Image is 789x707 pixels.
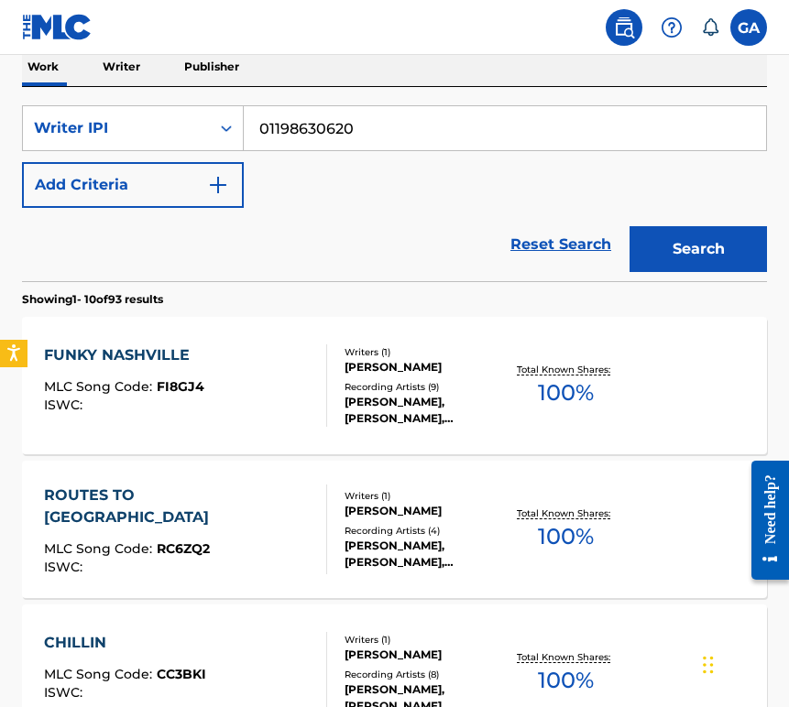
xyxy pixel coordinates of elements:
p: Total Known Shares: [517,363,615,376]
div: CHILLIN [44,632,206,654]
div: Help [653,9,690,46]
div: [PERSON_NAME] [345,503,504,519]
span: ISWC : [44,559,87,575]
span: 100 % [538,520,594,553]
span: MLC Song Code : [44,378,157,395]
p: Publisher [179,48,245,86]
div: Recording Artists ( 4 ) [345,524,504,538]
div: Writer IPI [34,117,199,139]
p: Total Known Shares: [517,506,615,520]
span: MLC Song Code : [44,540,157,557]
div: Recording Artists ( 9 ) [345,380,504,394]
p: Total Known Shares: [517,650,615,664]
a: Public Search [606,9,642,46]
span: FI8GJ4 [157,378,204,395]
span: 100 % [538,664,594,697]
p: Showing 1 - 10 of 93 results [22,291,163,308]
div: Writers ( 1 ) [345,633,504,647]
img: 9d2ae6d4665cec9f34b9.svg [207,174,229,196]
a: ROUTES TO [GEOGRAPHIC_DATA]MLC Song Code:RC6ZQ2ISWC:Writers (1)[PERSON_NAME]Recording Artists (4)... [22,461,767,598]
img: MLC Logo [22,14,93,40]
img: help [661,16,683,38]
span: CC3BKI [157,666,206,682]
p: Writer [97,48,146,86]
p: Work [22,48,64,86]
div: Writers ( 1 ) [345,345,504,359]
div: User Menu [730,9,767,46]
a: Reset Search [501,224,620,265]
div: [PERSON_NAME], [PERSON_NAME], [PERSON_NAME], [PERSON_NAME] [345,538,504,571]
div: Recording Artists ( 8 ) [345,668,504,681]
a: FUNKY NASHVILLEMLC Song Code:FI8GJ4ISWC:Writers (1)[PERSON_NAME]Recording Artists (9)[PERSON_NAME... [22,317,767,454]
div: Drag [703,637,714,692]
div: ROUTES TO [GEOGRAPHIC_DATA] [44,484,312,528]
span: 100 % [538,376,594,409]
div: Writers ( 1 ) [345,489,504,503]
form: Search Form [22,105,767,281]
span: RC6ZQ2 [157,540,210,557]
img: search [613,16,635,38]
button: Add Criteria [22,162,244,208]
button: Search [630,226,767,272]
div: [PERSON_NAME], [PERSON_NAME], [PERSON_NAME], [PERSON_NAME], [PERSON_NAME] [345,394,504,427]
div: FUNKY NASHVILLE [44,344,204,366]
iframe: Chat Widget [697,619,789,707]
span: ISWC : [44,684,87,701]
span: MLC Song Code : [44,666,157,682]
div: [PERSON_NAME] [345,647,504,663]
iframe: Resource Center [738,444,789,595]
div: [PERSON_NAME] [345,359,504,375]
div: Notifications [701,18,719,37]
span: ISWC : [44,397,87,413]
